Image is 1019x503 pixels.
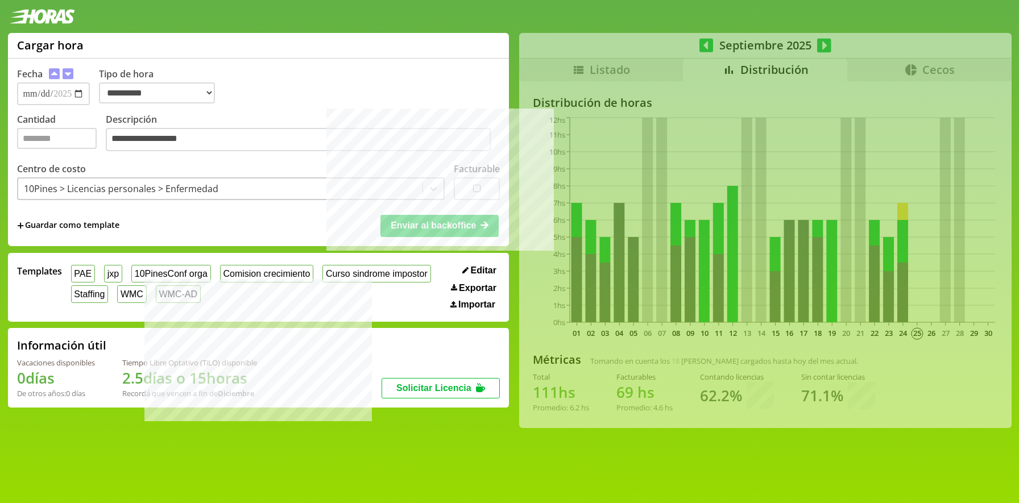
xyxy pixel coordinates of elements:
[131,265,211,282] button: 10PinesConf orga
[17,368,95,388] h1: 0 días
[380,215,499,236] button: Enviar al backoffice
[454,163,500,175] label: Facturable
[458,300,495,310] span: Importar
[106,113,500,155] label: Descripción
[17,128,97,149] input: Cantidad
[104,265,122,282] button: jxp
[459,265,500,276] button: Editar
[459,283,496,293] span: Exportar
[122,357,257,368] div: Tiempo Libre Optativo (TiLO) disponible
[391,221,476,230] span: Enviar al backoffice
[17,388,95,398] div: De otros años: 0 días
[17,38,84,53] h1: Cargar hora
[448,282,500,294] button: Exportar
[17,219,119,232] span: +Guardar como template
[17,265,62,277] span: Templates
[220,265,314,282] button: Comision crecimiento
[99,82,215,103] select: Tipo de hora
[17,163,86,175] label: Centro de costo
[17,68,43,80] label: Fecha
[122,368,257,388] h1: 2.5 días o 15 horas
[24,182,218,195] div: 10Pines > Licencias personales > Enfermedad
[122,388,257,398] div: Recordá que vencen a fin de
[17,357,95,368] div: Vacaciones disponibles
[106,128,491,152] textarea: Descripción
[156,285,201,303] button: WMC-AD
[396,383,471,393] span: Solicitar Licencia
[17,113,106,155] label: Cantidad
[322,265,430,282] button: Curso sindrome impostor
[17,338,106,353] h2: Información útil
[17,219,24,232] span: +
[9,9,75,24] img: logotipo
[471,265,496,276] span: Editar
[71,265,95,282] button: PAE
[99,68,224,105] label: Tipo de hora
[382,378,500,398] button: Solicitar Licencia
[71,285,109,303] button: Staffing
[117,285,147,303] button: WMC
[218,388,254,398] b: Diciembre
